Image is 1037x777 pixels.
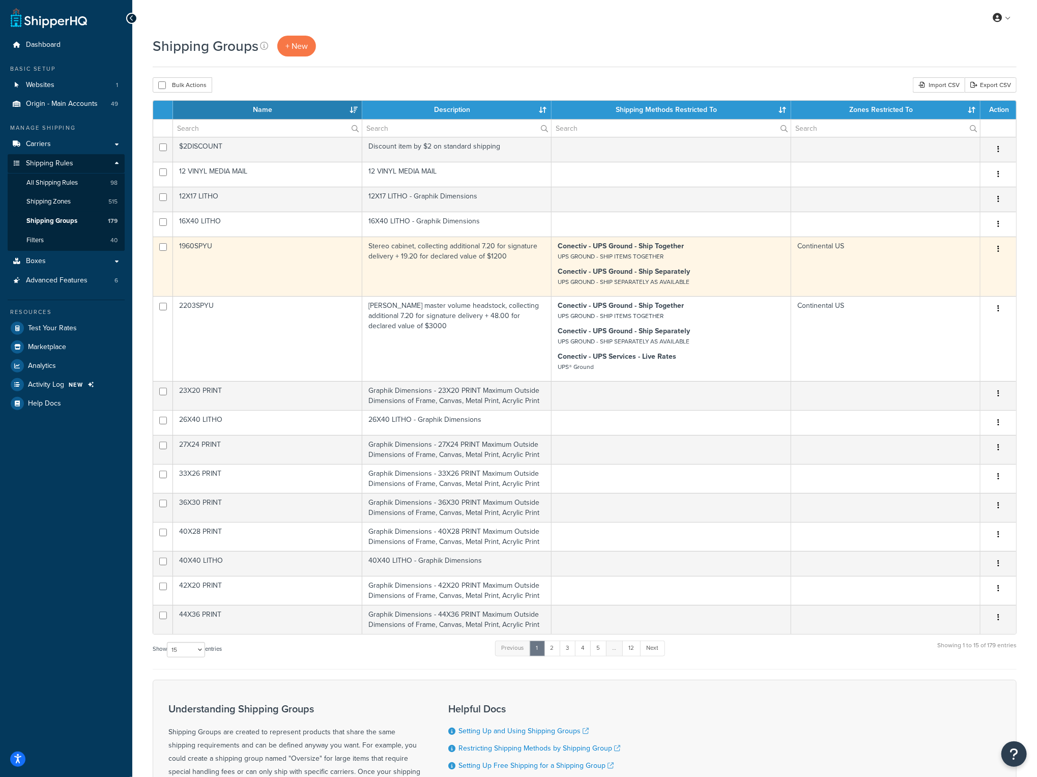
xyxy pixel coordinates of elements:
[362,410,552,435] td: 26X40 LITHO - Graphik Dimensions
[8,192,125,211] a: Shipping Zones 515
[153,77,212,93] button: Bulk Actions
[8,376,125,394] a: Activity Log NEW
[8,192,125,211] li: Shipping Zones
[791,120,980,137] input: Search
[362,296,552,381] td: [PERSON_NAME] master volume headstock, collecting additional 7.20 for signature delivery + 48.00 ...
[362,464,552,493] td: Graphik Dimensions - 33X26 PRINT Maximum Outside Dimensions of Frame, Canvas, Metal Print, Acryli...
[8,76,125,95] li: Websites
[173,522,362,551] td: 40X28 PRINT
[362,522,552,551] td: Graphik Dimensions - 40X28 PRINT Maximum Outside Dimensions of Frame, Canvas, Metal Print, Acryli...
[362,212,552,237] td: 16X40 LITHO - Graphik Dimensions
[108,217,118,225] span: 179
[558,300,684,311] strong: Conectiv - UPS Ground - Ship Together
[173,410,362,435] td: 26X40 LITHO
[8,271,125,290] li: Advanced Features
[110,179,118,187] span: 98
[558,266,690,277] strong: Conectiv - UPS Ground - Ship Separately
[8,154,125,173] a: Shipping Rules
[558,326,690,336] strong: Conectiv - UPS Ground - Ship Separately
[640,641,665,656] a: Next
[8,124,125,132] div: Manage Shipping
[558,362,594,371] small: UPS® Ground
[28,324,77,333] span: Test Your Rates
[495,641,531,656] a: Previous
[173,212,362,237] td: 16X40 LITHO
[173,605,362,634] td: 44X36 PRINT
[28,381,64,389] span: Activity Log
[173,101,362,119] th: Name: activate to sort column descending
[26,257,46,266] span: Boxes
[362,435,552,464] td: Graphik Dimensions - 27X24 PRINT Maximum Outside Dimensions of Frame, Canvas, Metal Print, Acryli...
[26,100,98,108] span: Origin - Main Accounts
[362,137,552,162] td: Discount item by $2 on standard shipping
[981,101,1016,119] th: Action
[173,296,362,381] td: 2203SPYU
[8,319,125,337] li: Test Your Rates
[362,101,552,119] th: Description: activate to sort column ascending
[362,187,552,212] td: 12X17 LITHO - Graphik Dimensions
[937,640,1017,661] div: Showing 1 to 15 of 179 entries
[8,135,125,154] a: Carriers
[8,76,125,95] a: Websites 1
[362,162,552,187] td: 12 VINYL MEDIA MAIL
[285,40,308,52] span: + New
[114,276,118,285] span: 6
[560,641,576,656] a: 3
[362,551,552,576] td: 40X40 LITHO - Graphik Dimensions
[8,212,125,231] li: Shipping Groups
[8,376,125,394] li: Activity Log
[28,362,56,370] span: Analytics
[173,464,362,493] td: 33X26 PRINT
[173,237,362,296] td: 1960SPYU
[173,381,362,410] td: 23X20 PRINT
[8,357,125,375] a: Analytics
[552,101,791,119] th: Shipping Methods Restricted To: activate to sort column ascending
[8,174,125,192] li: All Shipping Rules
[173,493,362,522] td: 36X30 PRINT
[277,36,316,56] a: + New
[8,252,125,271] a: Boxes
[26,140,51,149] span: Carriers
[575,641,591,656] a: 4
[173,120,362,137] input: Search
[448,703,625,714] h3: Helpful Docs
[362,120,551,137] input: Search
[168,703,423,714] h3: Understanding Shipping Groups
[558,241,684,251] strong: Conectiv - UPS Ground - Ship Together
[26,81,54,90] span: Websites
[8,154,125,251] li: Shipping Rules
[8,95,125,113] li: Origins
[362,493,552,522] td: Graphik Dimensions - 36X30 PRINT Maximum Outside Dimensions of Frame, Canvas, Metal Print, Acryli...
[558,252,664,261] small: UPS GROUND - SHIP ITEMS TOGETHER
[552,120,791,137] input: Search
[8,271,125,290] a: Advanced Features 6
[11,8,87,28] a: ShipperHQ Home
[173,137,362,162] td: $2DISCOUNT
[8,36,125,54] a: Dashboard
[544,641,561,656] a: 2
[173,162,362,187] td: 12 VINYL MEDIA MAIL
[8,231,125,250] li: Filters
[173,576,362,605] td: 42X20 PRINT
[108,197,118,206] span: 515
[26,236,44,245] span: Filters
[558,337,689,346] small: UPS GROUND - SHIP SEPARATELY AS AVAILABLE
[26,217,77,225] span: Shipping Groups
[965,77,1017,93] a: Export CSV
[167,642,205,657] select: Showentries
[8,394,125,413] a: Help Docs
[8,338,125,356] a: Marketplace
[8,95,125,113] a: Origin - Main Accounts 49
[791,101,981,119] th: Zones Restricted To: activate to sort column ascending
[8,231,125,250] a: Filters 40
[69,381,83,389] span: NEW
[173,435,362,464] td: 27X24 PRINT
[8,65,125,73] div: Basic Setup
[558,277,689,286] small: UPS GROUND - SHIP SEPARATELY AS AVAILABLE
[173,187,362,212] td: 12X17 LITHO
